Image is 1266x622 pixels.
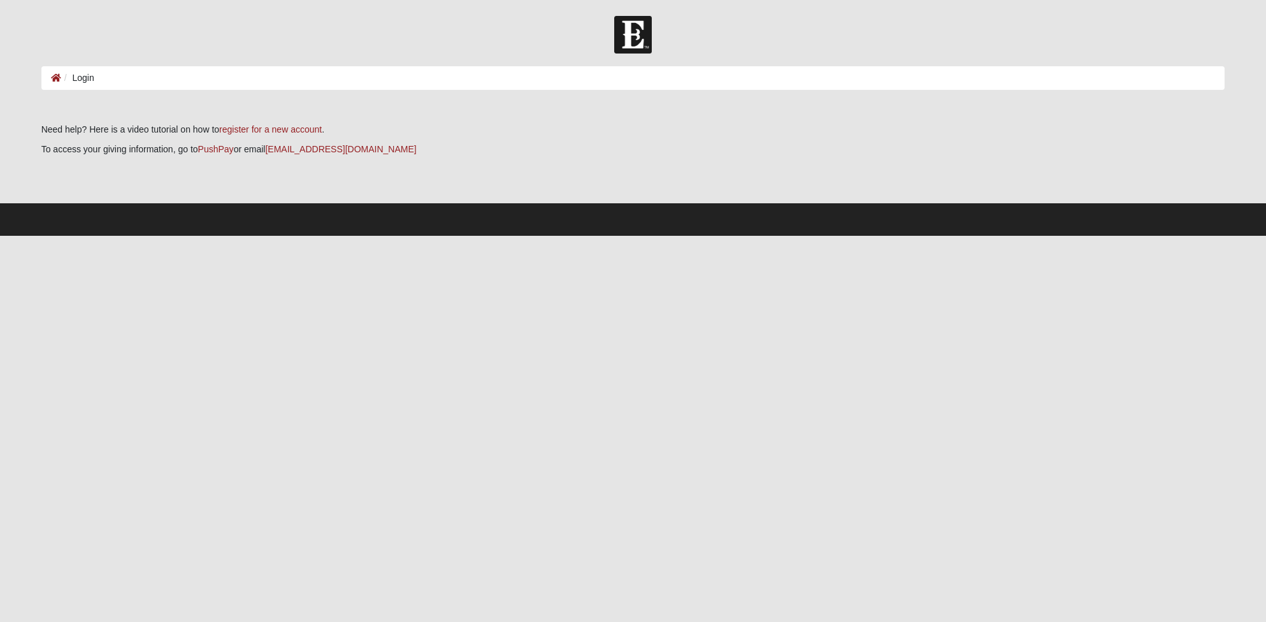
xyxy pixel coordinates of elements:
a: [EMAIL_ADDRESS][DOMAIN_NAME] [265,144,416,154]
a: register for a new account [219,124,322,134]
p: To access your giving information, go to or email [41,143,1225,156]
p: Need help? Here is a video tutorial on how to . [41,123,1225,136]
li: Login [61,71,94,85]
img: Church of Eleven22 Logo [614,16,652,54]
a: PushPay [198,144,234,154]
